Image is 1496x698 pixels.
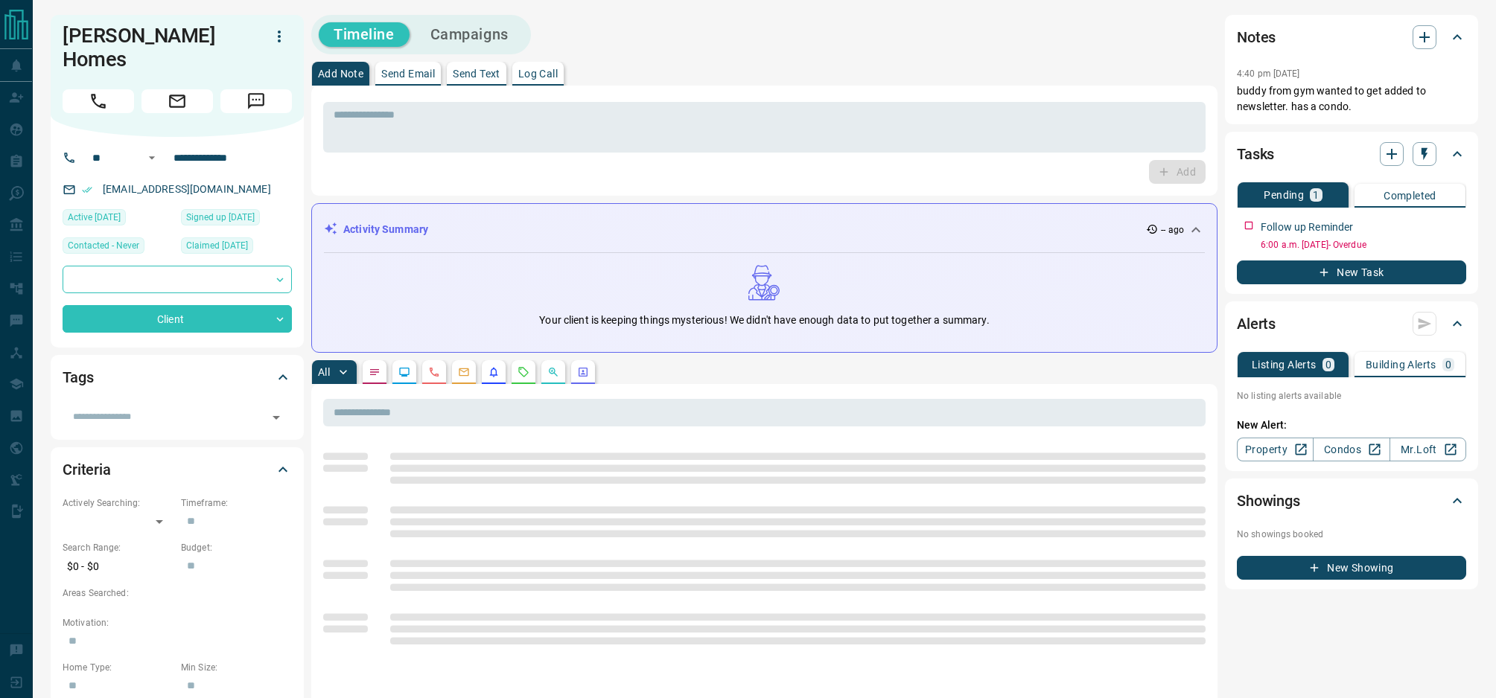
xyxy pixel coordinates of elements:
[1445,359,1451,370] p: 0
[1384,190,1436,201] p: Completed
[1237,68,1300,79] p: 4:40 pm [DATE]
[1237,556,1466,580] button: New Showing
[63,586,292,600] p: Areas Searched:
[1313,190,1319,200] p: 1
[1161,223,1184,237] p: -- ago
[1237,260,1466,284] button: New Task
[381,68,435,79] p: Send Email
[68,238,139,253] span: Contacted - Never
[453,68,500,79] p: Send Text
[1237,136,1466,172] div: Tasks
[63,554,174,579] p: $0 - $0
[266,407,287,428] button: Open
[398,366,410,378] svg: Lead Browsing Activity
[1325,359,1331,370] p: 0
[318,68,363,79] p: Add Note
[181,541,292,554] p: Budget:
[1313,438,1390,461] a: Condos
[63,359,292,395] div: Tags
[63,305,292,333] div: Client
[63,89,134,113] span: Call
[63,452,292,487] div: Criteria
[143,149,161,167] button: Open
[488,366,500,378] svg: Listing Alerts
[539,313,989,328] p: Your client is keeping things mysterious! We didn't have enough data to put together a summary.
[428,366,440,378] svg: Calls
[1237,19,1466,55] div: Notes
[63,365,93,389] h2: Tags
[63,24,244,71] h1: [PERSON_NAME] Homes
[181,661,292,674] p: Min Size:
[181,209,292,230] div: Fri May 16 2025
[63,661,174,674] p: Home Type:
[1237,142,1274,166] h2: Tasks
[1252,359,1317,370] p: Listing Alerts
[369,366,381,378] svg: Notes
[1237,489,1300,513] h2: Showings
[181,237,292,258] div: Fri May 16 2025
[1237,25,1276,49] h2: Notes
[1390,438,1466,461] a: Mr.Loft
[343,222,428,237] p: Activity Summary
[1366,359,1436,370] p: Building Alerts
[63,541,174,554] p: Search Range:
[458,366,470,378] svg: Emails
[577,366,589,378] svg: Agent Actions
[319,22,410,47] button: Timeline
[181,496,292,510] p: Timeframe:
[1237,83,1466,115] p: buddy from gym wanted to get added to newsletter. has a condo.
[1237,389,1466,403] p: No listing alerts available
[1237,438,1314,461] a: Property
[1237,528,1466,541] p: No showings booked
[518,68,558,79] p: Log Call
[220,89,292,113] span: Message
[324,216,1205,243] div: Activity Summary-- ago
[318,367,330,377] p: All
[1237,306,1466,342] div: Alerts
[186,210,255,225] span: Signed up [DATE]
[547,366,559,378] svg: Opportunities
[63,616,292,630] p: Motivation:
[186,238,248,253] span: Claimed [DATE]
[68,210,121,225] span: Active [DATE]
[1237,417,1466,433] p: New Alert:
[416,22,523,47] button: Campaigns
[63,496,174,510] p: Actively Searching:
[518,366,529,378] svg: Requests
[1264,190,1304,200] p: Pending
[1237,312,1276,336] h2: Alerts
[103,183,271,195] a: [EMAIL_ADDRESS][DOMAIN_NAME]
[141,89,213,113] span: Email
[1237,483,1466,519] div: Showings
[63,458,111,481] h2: Criteria
[1261,220,1353,235] p: Follow up Reminder
[1261,238,1466,252] p: 6:00 a.m. [DATE] - Overdue
[63,209,174,230] div: Fri May 16 2025
[82,185,92,195] svg: Email Verified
